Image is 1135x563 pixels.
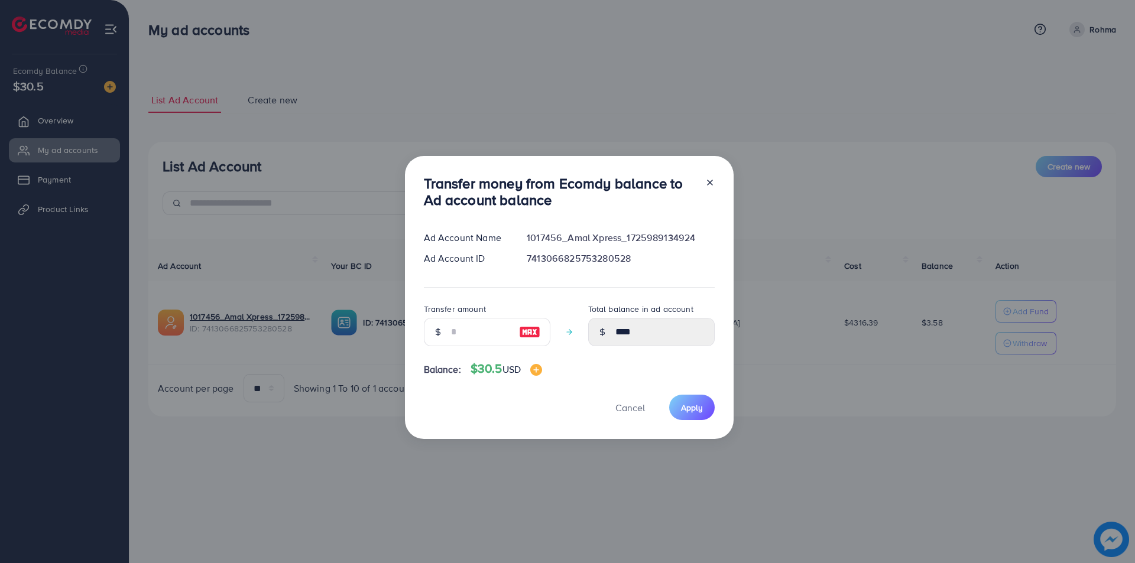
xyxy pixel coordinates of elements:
[424,175,696,209] h3: Transfer money from Ecomdy balance to Ad account balance
[414,252,518,265] div: Ad Account ID
[519,325,540,339] img: image
[601,395,660,420] button: Cancel
[517,231,724,245] div: 1017456_Amal Xpress_1725989134924
[530,364,542,376] img: image
[517,252,724,265] div: 7413066825753280528
[588,303,693,315] label: Total balance in ad account
[414,231,518,245] div: Ad Account Name
[669,395,715,420] button: Apply
[681,402,703,414] span: Apply
[615,401,645,414] span: Cancel
[424,303,486,315] label: Transfer amount
[502,363,521,376] span: USD
[471,362,542,376] h4: $30.5
[424,363,461,376] span: Balance:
